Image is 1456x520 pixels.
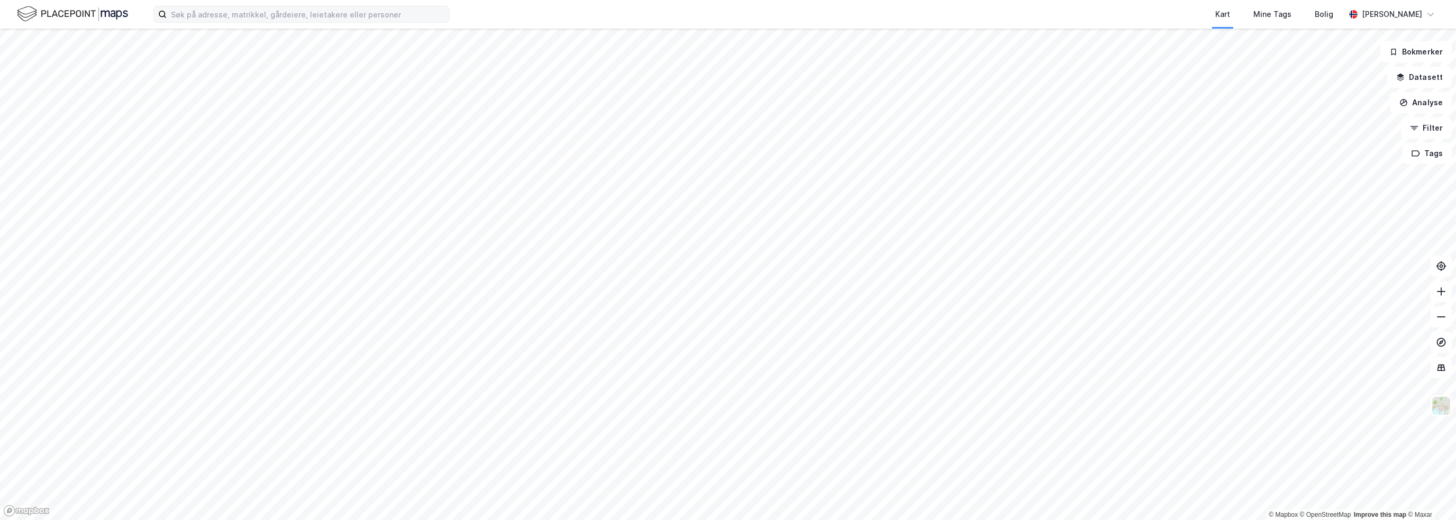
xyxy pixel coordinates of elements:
[1300,511,1351,518] a: OpenStreetMap
[3,505,50,517] a: Mapbox homepage
[167,6,449,22] input: Søk på adresse, matrikkel, gårdeiere, leietakere eller personer
[1403,143,1452,164] button: Tags
[1380,41,1452,62] button: Bokmerker
[1390,92,1452,113] button: Analyse
[1362,8,1422,21] div: [PERSON_NAME]
[1269,511,1298,518] a: Mapbox
[17,5,128,23] img: logo.f888ab2527a4732fd821a326f86c7f29.svg
[1403,469,1456,520] iframe: Chat Widget
[1403,469,1456,520] div: Kontrollprogram for chat
[1315,8,1333,21] div: Bolig
[1401,117,1452,139] button: Filter
[1431,396,1451,416] img: Z
[1253,8,1291,21] div: Mine Tags
[1387,67,1452,88] button: Datasett
[1354,511,1406,518] a: Improve this map
[1215,8,1230,21] div: Kart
